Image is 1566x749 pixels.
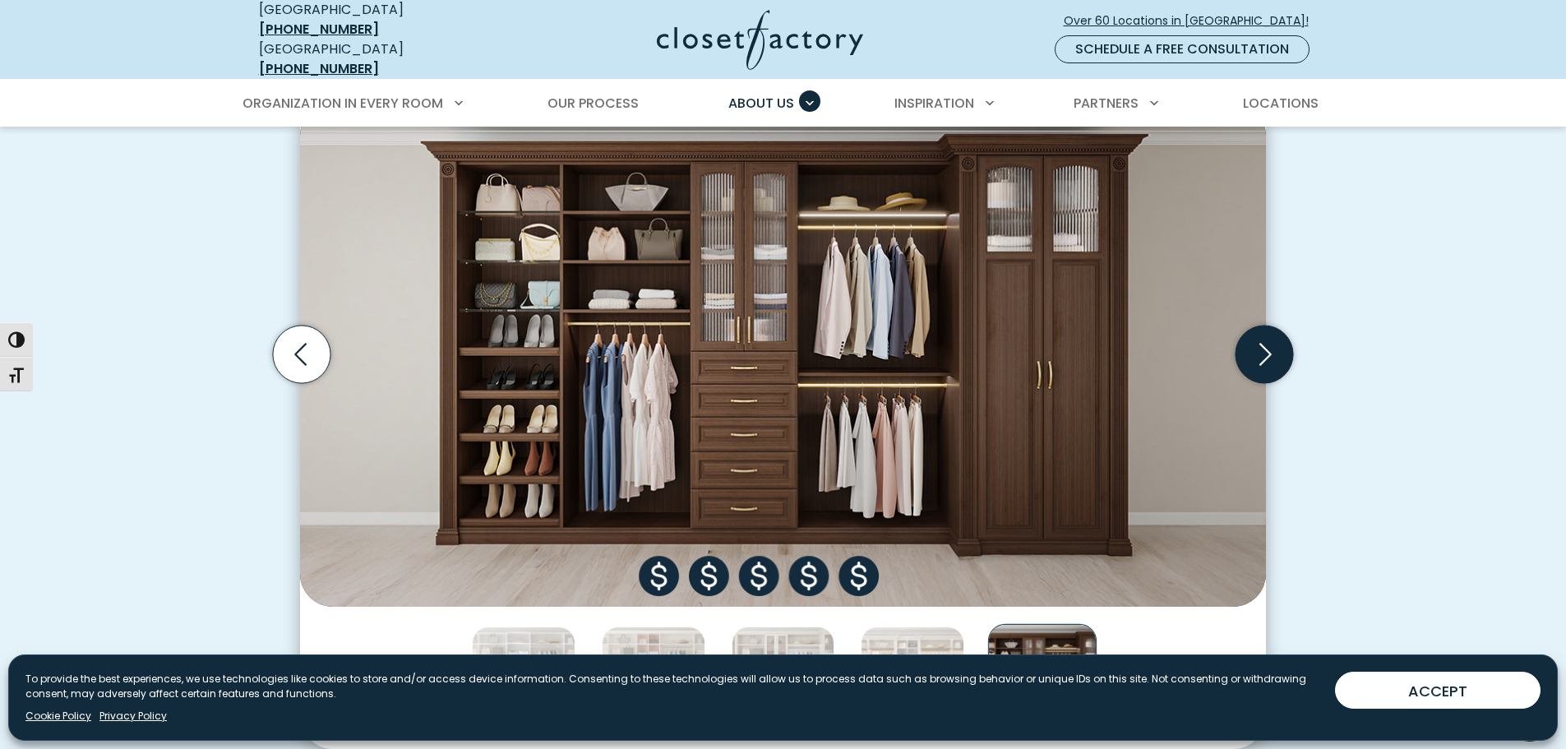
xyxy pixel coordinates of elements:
span: About Us [728,94,794,113]
nav: Primary Menu [231,81,1336,127]
p: To provide the best experiences, we use technologies like cookies to store and/or access device i... [25,672,1322,701]
img: Budget options at Closet Factory Tier 3 [732,626,835,730]
span: Our Process [547,94,639,113]
span: Over 60 Locations in [GEOGRAPHIC_DATA]! [1064,12,1322,30]
img: Budget options at Closet Factory Tier 4 [861,626,964,730]
img: Budget options at Closet Factory Tier 1 [472,626,575,730]
img: Budget options at Closet Factory Tier 5 [300,103,1266,606]
button: Next slide [1229,319,1300,390]
a: Privacy Policy [99,709,167,724]
button: ACCEPT [1335,672,1541,709]
a: [PHONE_NUMBER] [259,20,379,39]
span: Organization in Every Room [243,94,443,113]
img: Closet Factory Logo [657,10,863,70]
a: [PHONE_NUMBER] [259,59,379,78]
a: Over 60 Locations in [GEOGRAPHIC_DATA]! [1063,7,1323,35]
div: [GEOGRAPHIC_DATA] [259,39,497,79]
a: Cookie Policy [25,709,91,724]
img: Budget options at Closet Factory Tier 2 [602,626,705,730]
span: Locations [1243,94,1319,113]
img: Budget options at Closet Factory Tier 5 [988,623,1097,732]
span: Partners [1074,94,1139,113]
button: Previous slide [266,319,337,390]
a: Schedule a Free Consultation [1055,35,1310,63]
span: Inspiration [894,94,974,113]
